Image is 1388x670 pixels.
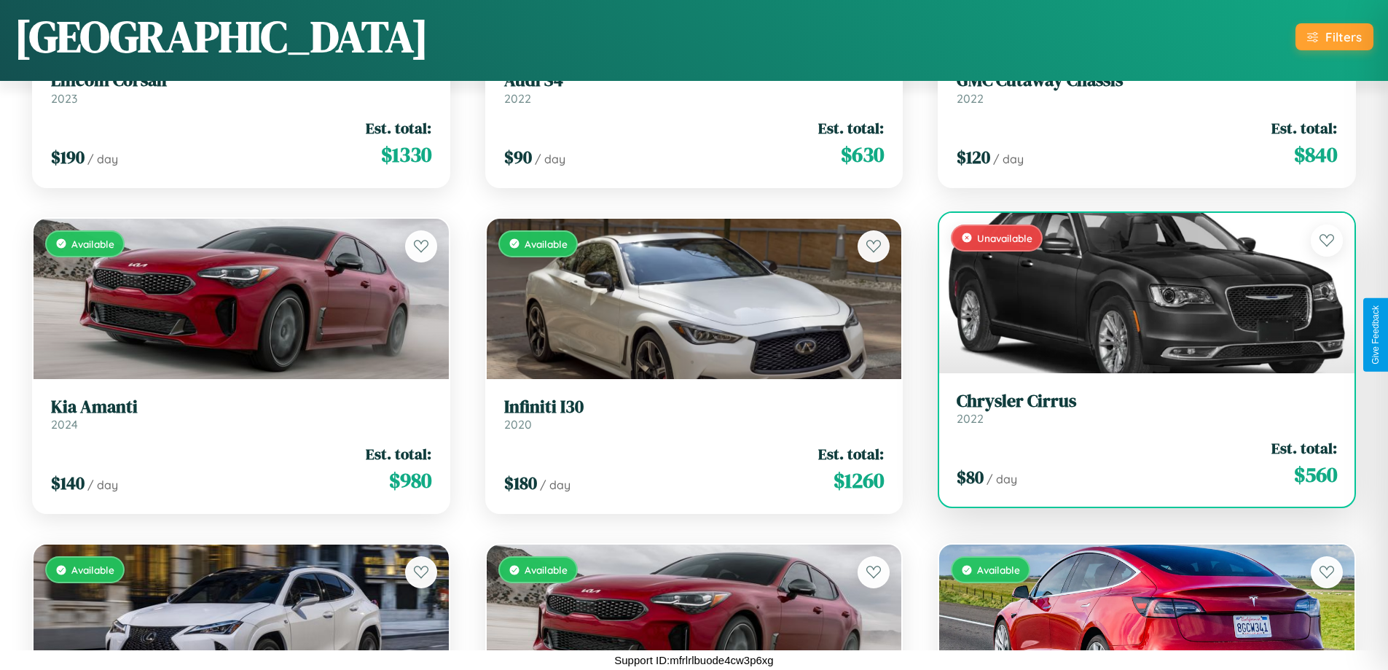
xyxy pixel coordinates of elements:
[614,650,773,670] p: Support ID: mfrlrlbuode4cw3p6xg
[51,70,431,91] h3: Lincoln Corsair
[818,443,884,464] span: Est. total:
[957,70,1337,91] h3: GMC Cutaway Chassis
[71,238,114,250] span: Available
[1295,23,1373,50] button: Filters
[51,70,431,106] a: Lincoln Corsair2023
[51,417,78,432] span: 2024
[51,471,85,495] span: $ 140
[1325,29,1362,44] div: Filters
[504,91,531,106] span: 2022
[71,564,114,576] span: Available
[987,472,1017,486] span: / day
[381,140,431,169] span: $ 1330
[504,471,537,495] span: $ 180
[525,564,568,576] span: Available
[841,140,884,169] span: $ 630
[1371,305,1381,365] div: Give Feedback
[834,466,884,495] span: $ 1260
[504,397,885,432] a: Infiniti I302020
[504,417,532,432] span: 2020
[1271,437,1337,459] span: Est. total:
[87,478,118,492] span: / day
[504,70,885,106] a: Audi S42022
[504,70,885,91] h3: Audi S4
[51,145,85,169] span: $ 190
[957,145,990,169] span: $ 120
[957,391,1337,412] h3: Chrysler Cirrus
[1271,117,1337,139] span: Est. total:
[957,465,984,489] span: $ 80
[1294,140,1337,169] span: $ 840
[993,152,1024,166] span: / day
[504,397,885,418] h3: Infiniti I30
[957,91,984,106] span: 2022
[366,117,431,139] span: Est. total:
[818,117,884,139] span: Est. total:
[977,232,1032,244] span: Unavailable
[535,152,565,166] span: / day
[389,466,431,495] span: $ 980
[957,70,1337,106] a: GMC Cutaway Chassis2022
[977,564,1020,576] span: Available
[504,145,532,169] span: $ 90
[957,411,984,426] span: 2022
[366,443,431,464] span: Est. total:
[87,152,118,166] span: / day
[51,397,431,432] a: Kia Amanti2024
[1294,460,1337,489] span: $ 560
[51,397,431,418] h3: Kia Amanti
[525,238,568,250] span: Available
[51,91,77,106] span: 2023
[15,7,428,66] h1: [GEOGRAPHIC_DATA]
[540,478,571,492] span: / day
[957,391,1337,426] a: Chrysler Cirrus2022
